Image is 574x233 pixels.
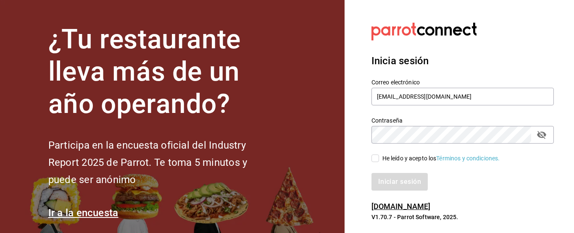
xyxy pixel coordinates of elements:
input: Ingresa tu correo electrónico [371,88,554,105]
label: Correo electrónico [371,79,554,85]
h2: Participa en la encuesta oficial del Industry Report 2025 de Parrot. Te toma 5 minutos y puede se... [48,137,275,188]
label: Contraseña [371,118,554,123]
a: [DOMAIN_NAME] [371,202,431,211]
button: passwordField [535,128,549,142]
h1: ¿Tu restaurante lleva más de un año operando? [48,24,275,120]
div: He leído y acepto los [382,154,500,163]
a: Términos y condiciones. [436,155,500,162]
h3: Inicia sesión [371,53,554,68]
p: V1.70.7 - Parrot Software, 2025. [371,213,554,221]
a: Ir a la encuesta [48,207,118,219]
